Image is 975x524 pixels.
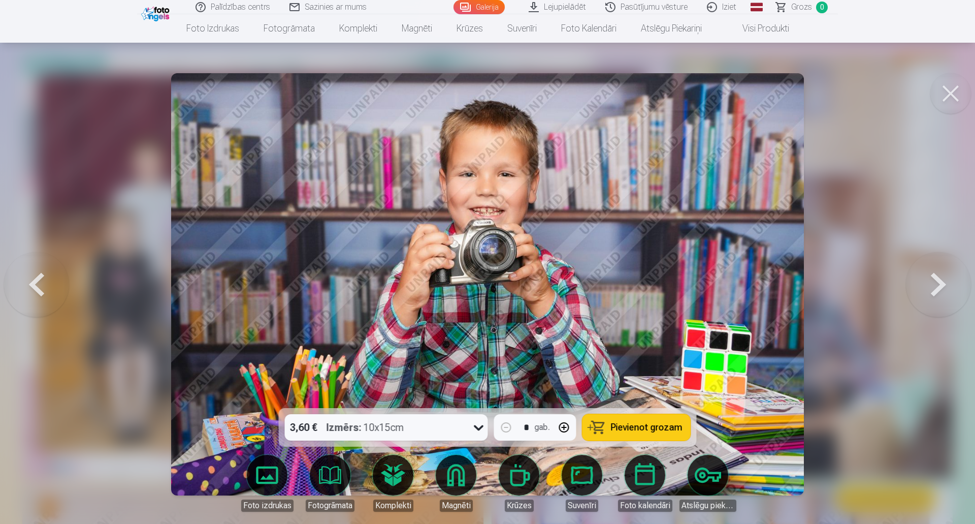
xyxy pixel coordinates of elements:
div: 3,60 € [285,414,322,441]
a: Fotogrāmata [251,14,327,43]
a: Suvenīri [495,14,549,43]
strong: Izmērs : [327,420,362,435]
a: Krūzes [491,455,547,512]
span: Grozs [791,1,812,13]
img: /fa1 [141,4,172,21]
a: Foto kalendāri [616,455,673,512]
a: Krūzes [444,14,495,43]
div: Suvenīri [566,500,598,512]
div: Fotogrāmata [306,500,354,512]
div: Atslēgu piekariņi [679,500,736,512]
button: Pievienot grozam [582,414,691,441]
div: Foto kalendāri [618,500,672,512]
a: Komplekti [327,14,389,43]
div: Magnēti [440,500,473,512]
div: 10x15cm [327,414,404,441]
a: Visi produkti [714,14,801,43]
a: Suvenīri [554,455,610,512]
a: Foto izdrukas [174,14,251,43]
div: Komplekti [373,500,413,512]
a: Atslēgu piekariņi [629,14,714,43]
div: Foto izdrukas [241,500,294,512]
a: Atslēgu piekariņi [679,455,736,512]
a: Foto kalendāri [549,14,629,43]
div: Krūzes [505,500,534,512]
div: gab. [535,421,550,434]
a: Magnēti [389,14,444,43]
span: Pievienot grozam [611,423,682,432]
a: Fotogrāmata [302,455,359,512]
a: Magnēti [428,455,484,512]
span: 0 [816,2,828,13]
a: Komplekti [365,455,421,512]
a: Foto izdrukas [239,455,296,512]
